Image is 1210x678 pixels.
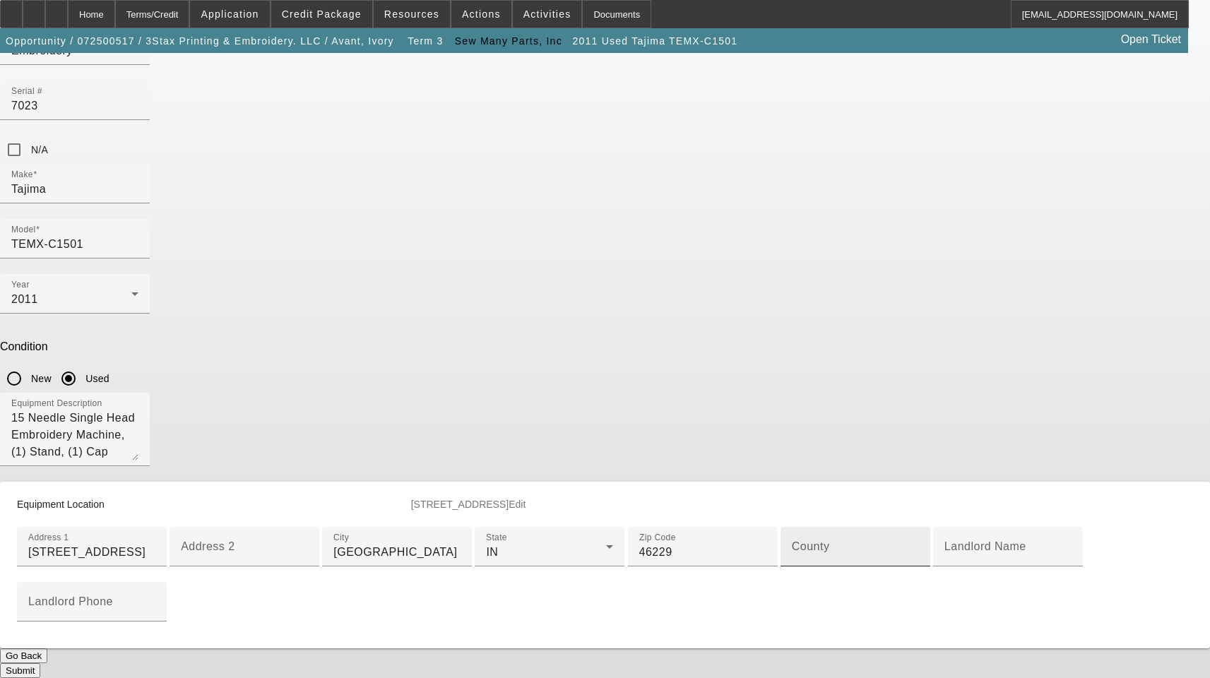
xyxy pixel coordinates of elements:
mat-label: Landlord Name [944,540,1026,552]
span: Equipment Location [17,499,105,510]
span: Actions [462,8,501,20]
mat-label: State [486,533,507,542]
button: Sew Many Parts, Inc [451,28,566,54]
span: Activities [523,8,571,20]
span: Sew Many Parts, Inc [455,35,562,47]
span: Term 3 [408,35,443,47]
mat-label: County [792,540,830,552]
label: N/A [28,143,48,157]
mat-label: Equipment Description [11,399,102,408]
mat-label: Serial # [11,87,42,96]
span: Edit [509,499,526,510]
label: Used [83,371,109,386]
span: Application [201,8,259,20]
span: [STREET_ADDRESS] [411,499,509,510]
button: Application [190,1,269,28]
span: 2011 Used Tajima TEMX-C1501 [572,35,737,47]
button: Resources [374,1,450,28]
mat-label: Address 1 [28,533,69,542]
span: IN [486,546,498,558]
label: New [28,371,52,386]
mat-label: Year [11,280,30,290]
span: Credit Package [282,8,362,20]
button: Actions [451,1,511,28]
button: Activities [513,1,582,28]
span: 2011 [11,293,38,305]
button: Credit Package [271,1,372,28]
mat-label: Make [11,170,33,179]
button: Term 3 [403,28,448,54]
span: Opportunity / 072500517 / 3Stax Printing & Embroidery. LLC / Avant, Ivory [6,35,394,47]
mat-label: City [333,533,349,542]
button: 2011 Used Tajima TEMX-C1501 [569,28,741,54]
mat-label: Model [11,225,36,234]
mat-label: Landlord Phone [28,595,113,607]
mat-label: Zip Code [639,533,676,542]
span: Resources [384,8,439,20]
mat-label: Address 2 [181,540,235,552]
a: Open Ticket [1115,28,1187,52]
